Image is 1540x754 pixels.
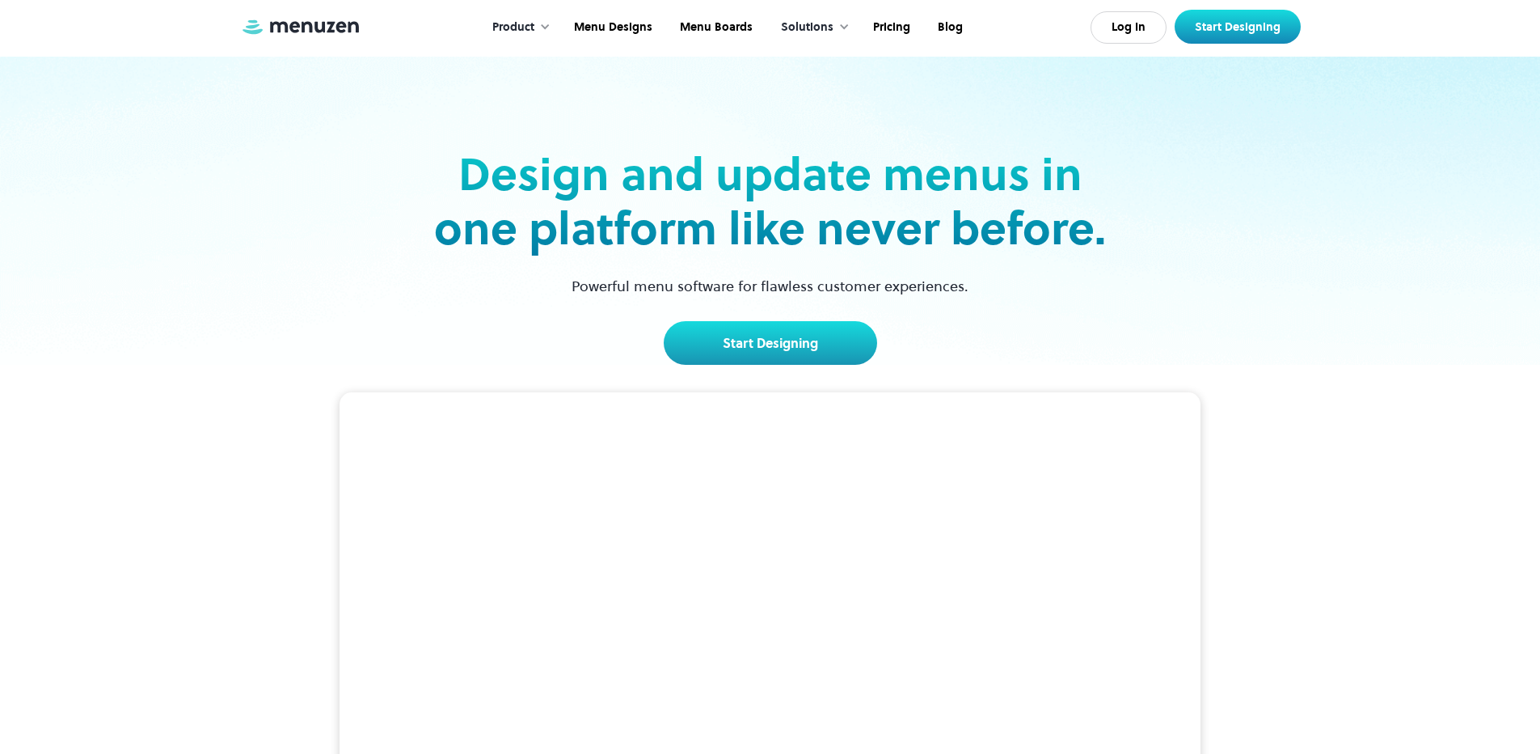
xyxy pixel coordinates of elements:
[429,147,1112,256] h2: Design and update menus in one platform like never before.
[476,2,559,53] div: Product
[664,321,877,365] a: Start Designing
[1175,10,1301,44] a: Start Designing
[765,2,858,53] div: Solutions
[551,275,989,297] p: Powerful menu software for flawless customer experiences.
[1091,11,1167,44] a: Log In
[858,2,922,53] a: Pricing
[559,2,665,53] a: Menu Designs
[492,19,534,36] div: Product
[781,19,833,36] div: Solutions
[665,2,765,53] a: Menu Boards
[922,2,975,53] a: Blog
